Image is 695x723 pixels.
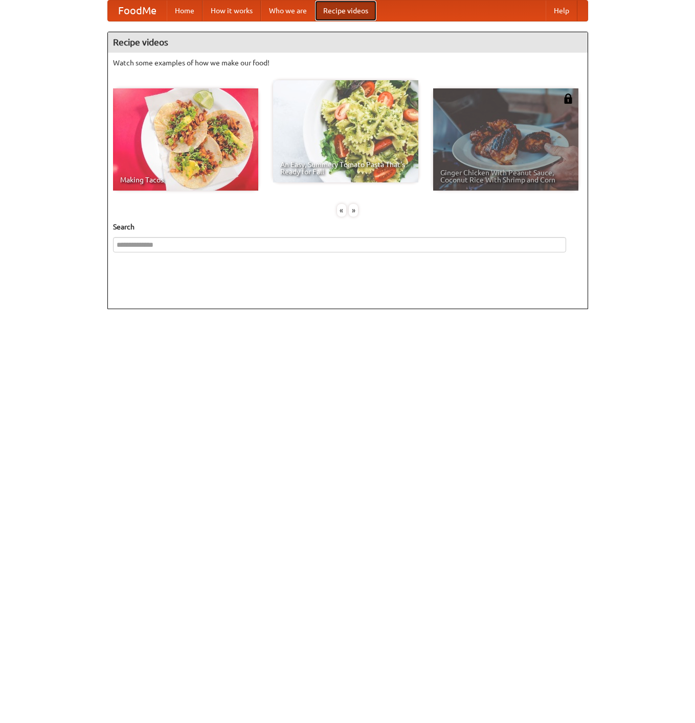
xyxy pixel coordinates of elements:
img: 483408.png [563,94,573,104]
div: « [337,204,346,217]
a: An Easy, Summery Tomato Pasta That's Ready for Fall [273,80,418,182]
a: Making Tacos [113,88,258,191]
a: Who we are [261,1,315,21]
div: » [349,204,358,217]
h4: Recipe videos [108,32,588,53]
span: An Easy, Summery Tomato Pasta That's Ready for Fall [280,161,411,175]
a: Recipe videos [315,1,376,21]
a: FoodMe [108,1,167,21]
span: Making Tacos [120,176,251,183]
a: Help [546,1,577,21]
a: How it works [203,1,261,21]
p: Watch some examples of how we make our food! [113,58,582,68]
h5: Search [113,222,582,232]
a: Home [167,1,203,21]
